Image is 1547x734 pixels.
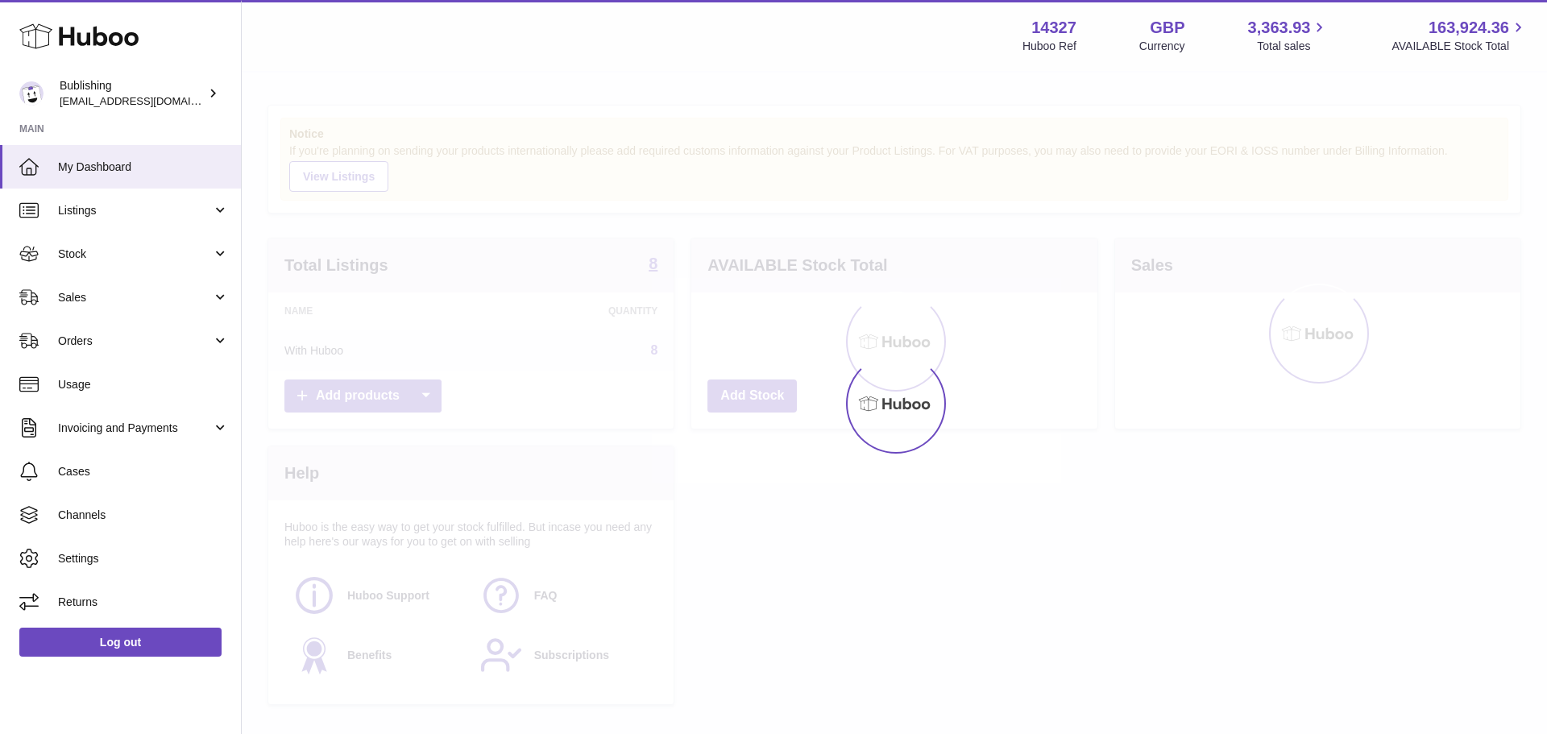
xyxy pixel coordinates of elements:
[1391,39,1528,54] span: AVAILABLE Stock Total
[1139,39,1185,54] div: Currency
[19,628,222,657] a: Log out
[58,464,229,479] span: Cases
[58,290,212,305] span: Sales
[1150,17,1184,39] strong: GBP
[58,334,212,349] span: Orders
[19,81,44,106] img: internalAdmin-14327@internal.huboo.com
[58,421,212,436] span: Invoicing and Payments
[1257,39,1329,54] span: Total sales
[58,203,212,218] span: Listings
[1031,17,1076,39] strong: 14327
[58,160,229,175] span: My Dashboard
[1248,17,1329,54] a: 3,363.93 Total sales
[58,247,212,262] span: Stock
[1429,17,1509,39] span: 163,924.36
[58,551,229,566] span: Settings
[1391,17,1528,54] a: 163,924.36 AVAILABLE Stock Total
[1248,17,1311,39] span: 3,363.93
[1022,39,1076,54] div: Huboo Ref
[58,377,229,392] span: Usage
[58,595,229,610] span: Returns
[58,508,229,523] span: Channels
[60,94,237,107] span: [EMAIL_ADDRESS][DOMAIN_NAME]
[60,78,205,109] div: Bublishing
